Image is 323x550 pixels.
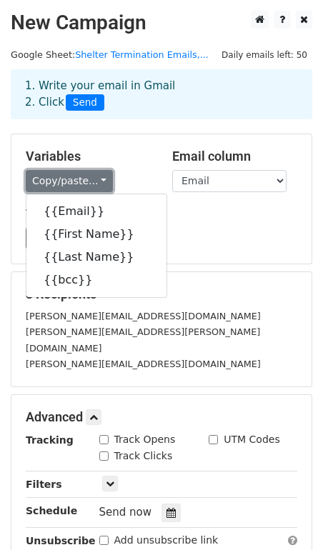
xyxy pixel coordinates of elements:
a: Shelter Termination Emails,... [75,49,209,60]
a: {{bcc}} [26,269,167,291]
small: [PERSON_NAME][EMAIL_ADDRESS][PERSON_NAME][DOMAIN_NAME] [26,326,260,354]
strong: Schedule [26,505,77,516]
a: {{Last Name}} [26,246,167,269]
span: Send now [99,506,152,519]
strong: Filters [26,479,62,490]
label: Add unsubscribe link [114,533,219,548]
a: Copy/paste... [26,170,113,192]
a: Daily emails left: 50 [217,49,312,60]
small: [PERSON_NAME][EMAIL_ADDRESS][DOMAIN_NAME] [26,311,261,321]
h2: New Campaign [11,11,312,35]
small: [PERSON_NAME][EMAIL_ADDRESS][DOMAIN_NAME] [26,359,261,369]
h5: Variables [26,149,151,164]
span: Daily emails left: 50 [217,47,312,63]
iframe: Chat Widget [252,481,323,550]
h5: Advanced [26,409,297,425]
h5: Email column [172,149,297,164]
div: 1. Write your email in Gmail 2. Click [14,78,309,111]
label: Track Clicks [114,449,173,464]
small: Google Sheet: [11,49,209,60]
a: {{First Name}} [26,223,167,246]
label: Track Opens [114,432,176,447]
strong: Unsubscribe [26,535,96,546]
strong: Tracking [26,434,74,446]
a: {{Email}} [26,200,167,223]
label: UTM Codes [224,432,279,447]
span: Send [66,94,104,111]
